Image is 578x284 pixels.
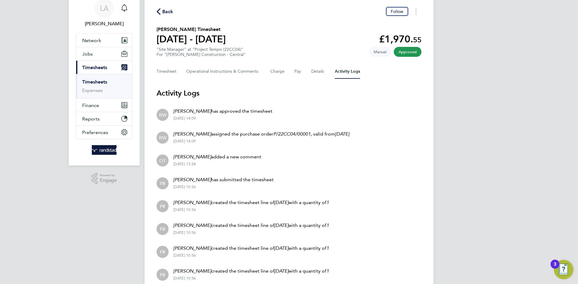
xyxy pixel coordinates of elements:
div: [DATE] 13:28 [173,162,261,166]
a: Go to home page [76,145,132,155]
h1: [DATE] - [DATE] [157,33,226,45]
p: created the timesheet line of with a quantity of [173,199,329,206]
span: Preferences [82,130,108,135]
p: assigned the purchase order , valid from [173,130,349,138]
em: [DATE] [274,268,288,274]
em: [DATE] [335,131,349,137]
span: P# [160,180,165,187]
div: Person #165548 [157,223,169,235]
div: Richard Weaving [157,132,169,144]
em: [PERSON_NAME] [173,177,211,182]
span: This timesheet was manually created. [369,47,391,57]
a: Timesheets [82,79,107,85]
span: LA [100,4,109,12]
span: Lynne Andrews [76,20,132,27]
em: [DATE] [274,222,288,228]
div: Person #165548 [157,177,169,189]
span: Finance [82,102,99,108]
button: Charge [270,64,285,79]
div: "Site Manager" at "Project Tempo (22CC04)" [157,47,246,57]
button: Activity Logs [335,64,360,79]
span: P# [160,271,165,278]
div: Person #165548 [157,269,169,281]
button: Open Resource Center, 3 new notifications [554,260,573,279]
button: Pay [294,64,302,79]
span: Timesheets [82,65,107,70]
button: Preferences [76,126,132,139]
div: Person #165548 [157,246,169,258]
p: added a new comment [173,153,261,160]
img: randstad-logo-retina.png [92,145,117,155]
div: [DATE] 14:09 [173,139,349,144]
div: [DATE] 10:56 [173,230,329,235]
p: created the timesheet line of with a quantity of [173,245,329,252]
span: Network [82,38,101,43]
button: Back [157,8,173,15]
span: P# [160,249,165,255]
div: [DATE] 10:56 [173,207,329,212]
div: Person #165548 [157,200,169,212]
span: OT [159,157,166,164]
span: P# [160,226,165,232]
div: [DATE] 10:56 [173,276,329,281]
div: [DATE] 14:09 [173,116,272,121]
button: Timesheet [157,64,177,79]
p: created the timesheet line of with a quantity of [173,267,329,275]
em: [PERSON_NAME] [173,222,211,228]
div: [DATE] 10:56 [173,253,329,258]
em: 1 [326,222,329,228]
button: Reports [76,112,132,125]
button: Timesheets Menu [411,7,421,16]
app-decimal: £1,970. [379,33,421,45]
button: Timesheets [76,61,132,74]
em: 1 [326,245,329,251]
em: [PERSON_NAME] [173,268,211,274]
span: Reports [82,116,100,122]
button: Details [311,64,325,79]
em: [PERSON_NAME] [173,108,211,114]
h3: Activity Logs [157,88,421,98]
button: Follow [386,7,408,16]
span: Follow [391,9,403,14]
div: For "[PERSON_NAME] Construction - Central" [157,52,246,57]
em: [PERSON_NAME] [173,154,211,160]
div: 3 [554,264,556,272]
span: Jobs [82,51,93,57]
a: Expenses [82,87,103,93]
em: P/22CC04/00001 [273,131,311,137]
span: This timesheet has been approved. [394,47,421,57]
div: Timesheets [76,74,132,98]
p: has approved the timesheet [173,108,272,115]
em: 1 [326,200,329,205]
em: [PERSON_NAME] [173,131,211,137]
button: Jobs [76,47,132,60]
span: P# [160,203,165,209]
h2: [PERSON_NAME] Timesheet [157,26,226,33]
button: Finance [76,99,132,112]
span: 55 [413,35,421,44]
button: Operational Instructions & Comments [186,64,261,79]
a: Powered byEngage [92,173,117,184]
em: [DATE] [274,200,288,205]
span: RW [159,111,166,118]
p: created the timesheet line of with a quantity of [173,222,329,229]
em: [PERSON_NAME] [173,245,211,251]
div: [DATE] 10:56 [173,185,274,189]
p: has submitted the timesheet [173,176,274,183]
span: Powered by [100,173,117,178]
span: Back [162,8,173,15]
em: [DATE] [274,245,288,251]
span: Engage [100,178,117,183]
em: [PERSON_NAME] [173,200,211,205]
span: RW [159,134,166,141]
div: Richard Weaving [157,109,169,121]
em: 1 [326,268,329,274]
div: Oliver Taylor [157,154,169,166]
button: Network [76,34,132,47]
